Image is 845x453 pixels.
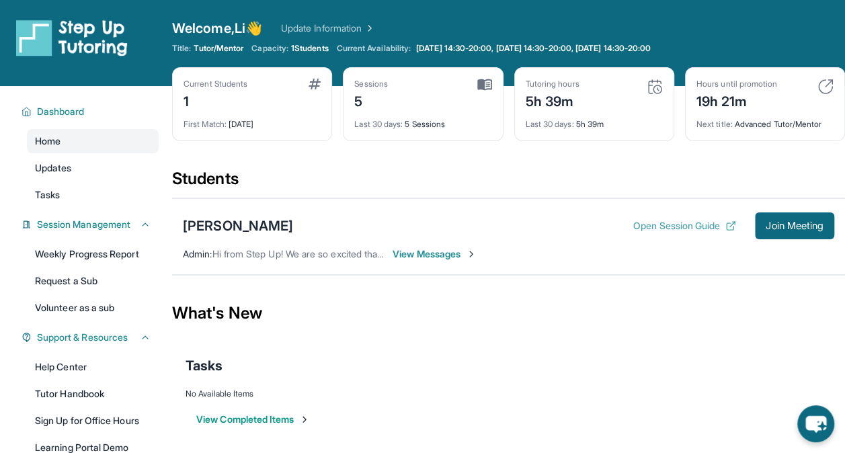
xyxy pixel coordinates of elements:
[184,119,227,129] span: First Match :
[696,111,834,130] div: Advanced Tutor/Mentor
[27,296,159,320] a: Volunteer as a sub
[172,284,845,343] div: What's New
[766,222,823,230] span: Join Meeting
[32,218,151,231] button: Session Management
[172,168,845,198] div: Students
[696,89,777,111] div: 19h 21m
[354,89,388,111] div: 5
[196,413,310,426] button: View Completed Items
[27,382,159,406] a: Tutor Handbook
[337,43,411,54] span: Current Availability:
[281,22,375,35] a: Update Information
[172,43,191,54] span: Title:
[27,129,159,153] a: Home
[184,89,247,111] div: 1
[16,19,128,56] img: logo
[309,79,321,89] img: card
[354,111,491,130] div: 5 Sessions
[27,269,159,293] a: Request a Sub
[186,388,832,399] div: No Available Items
[354,79,388,89] div: Sessions
[27,242,159,266] a: Weekly Progress Report
[466,249,477,259] img: Chevron-Right
[37,105,85,118] span: Dashboard
[184,111,321,130] div: [DATE]
[526,111,663,130] div: 5h 39m
[27,409,159,433] a: Sign Up for Office Hours
[633,219,736,233] button: Open Session Guide
[183,216,293,235] div: [PERSON_NAME]
[251,43,288,54] span: Capacity:
[526,89,579,111] div: 5h 39m
[35,161,72,175] span: Updates
[755,212,834,239] button: Join Meeting
[35,134,61,148] span: Home
[393,247,477,261] span: View Messages
[413,43,653,54] a: [DATE] 14:30-20:00, [DATE] 14:30-20:00, [DATE] 14:30-20:00
[696,119,733,129] span: Next title :
[291,43,329,54] span: 1 Students
[817,79,834,95] img: card
[477,79,492,91] img: card
[32,331,151,344] button: Support & Resources
[183,248,212,259] span: Admin :
[32,105,151,118] button: Dashboard
[696,79,777,89] div: Hours until promotion
[184,79,247,89] div: Current Students
[27,156,159,180] a: Updates
[35,188,60,202] span: Tasks
[37,218,130,231] span: Session Management
[172,19,262,38] span: Welcome, Li 👋
[186,356,223,375] span: Tasks
[27,355,159,379] a: Help Center
[194,43,243,54] span: Tutor/Mentor
[797,405,834,442] button: chat-button
[647,79,663,95] img: card
[37,331,128,344] span: Support & Resources
[416,43,651,54] span: [DATE] 14:30-20:00, [DATE] 14:30-20:00, [DATE] 14:30-20:00
[526,119,574,129] span: Last 30 days :
[526,79,579,89] div: Tutoring hours
[27,183,159,207] a: Tasks
[362,22,375,35] img: Chevron Right
[354,119,403,129] span: Last 30 days :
